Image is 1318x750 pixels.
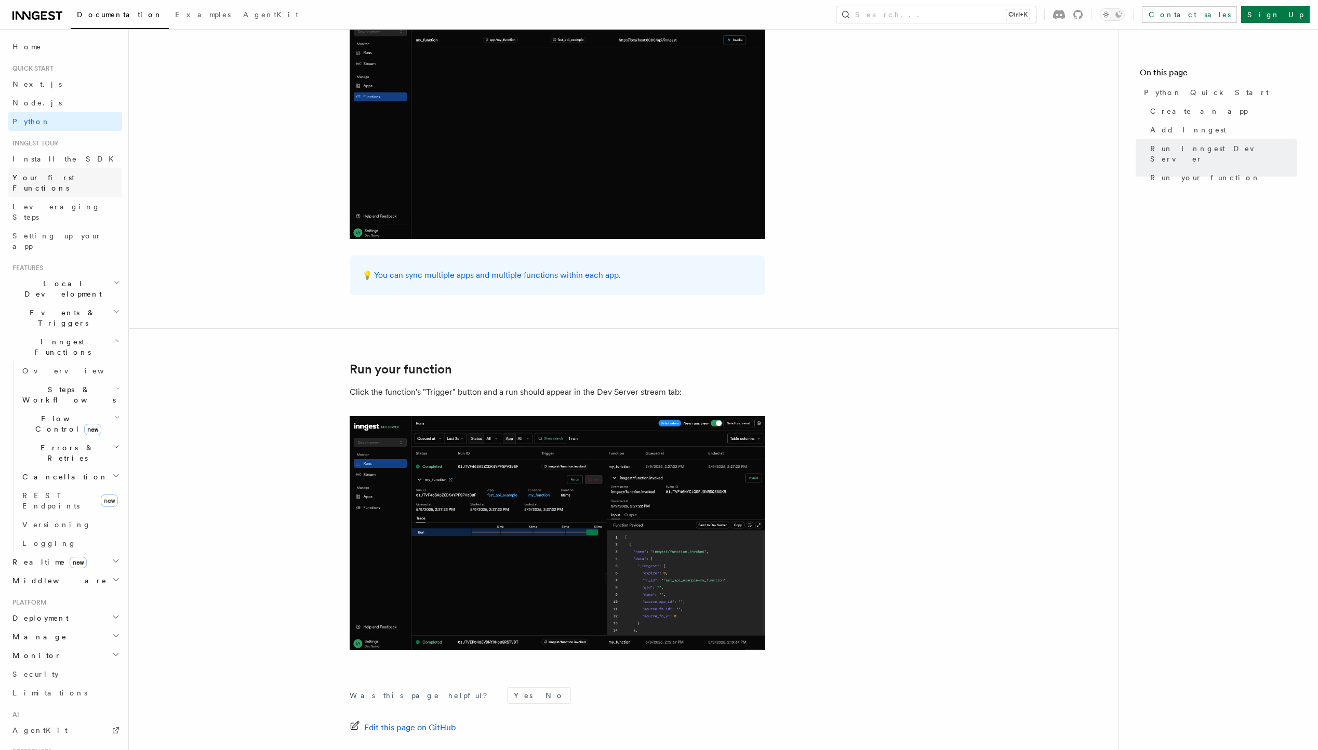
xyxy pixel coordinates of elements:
[8,575,107,586] span: Middleware
[8,721,122,740] a: AgentKit
[12,203,100,221] span: Leveraging Steps
[8,226,122,256] a: Setting up your app
[1241,6,1310,23] a: Sign Up
[8,168,122,197] a: Your first Functions
[362,268,753,283] p: 💡 You can sync multiple apps and multiple functions within each app.
[18,467,122,486] button: Cancellation
[18,534,122,553] a: Logging
[1006,9,1030,20] kbd: Ctrl+K
[84,424,101,435] span: new
[1140,83,1297,102] a: Python Quick Start
[101,494,118,507] span: new
[8,665,122,684] a: Security
[1146,102,1297,120] a: Create an app
[539,688,570,703] button: No
[350,416,765,650] img: quick-start-run.png
[8,571,122,590] button: Middleware
[8,337,112,357] span: Inngest Functions
[1100,8,1125,21] button: Toggle dark mode
[12,670,59,678] span: Security
[18,443,113,463] span: Errors & Retries
[1142,6,1237,23] a: Contact sales
[12,155,120,163] span: Install the SDK
[350,5,765,239] img: quick-start-functions.png
[1146,120,1297,139] a: Add Inngest
[350,362,452,377] a: Run your function
[12,689,87,697] span: Limitations
[12,173,74,192] span: Your first Functions
[8,613,69,623] span: Deployment
[18,515,122,534] a: Versioning
[8,557,87,567] span: Realtime
[12,80,62,88] span: Next.js
[8,361,122,553] div: Inngest Functions
[22,367,129,375] span: Overview
[8,627,122,646] button: Manage
[8,650,61,661] span: Monitor
[8,64,54,73] span: Quick start
[8,303,122,332] button: Events & Triggers
[18,413,114,434] span: Flow Control
[8,684,122,702] a: Limitations
[70,557,87,568] span: new
[22,539,76,547] span: Logging
[18,380,122,409] button: Steps & Workflows
[8,632,67,642] span: Manage
[18,409,122,438] button: Flow Controlnew
[8,93,122,112] a: Node.js
[8,553,122,571] button: Realtimenew
[1146,139,1297,168] a: Run Inngest Dev Server
[8,139,58,148] span: Inngest tour
[12,42,42,52] span: Home
[8,75,122,93] a: Next.js
[8,112,122,131] a: Python
[77,10,163,19] span: Documentation
[1140,66,1297,83] h4: On this page
[1150,143,1297,164] span: Run Inngest Dev Server
[18,438,122,467] button: Errors & Retries
[8,711,19,719] span: AI
[8,332,122,361] button: Inngest Functions
[8,197,122,226] a: Leveraging Steps
[1150,106,1248,116] span: Create an app
[22,520,91,529] span: Versioning
[364,720,456,735] span: Edit this page on GitHub
[8,307,113,328] span: Events & Triggers
[169,3,237,28] a: Examples
[175,10,231,19] span: Examples
[836,6,1036,23] button: Search...Ctrl+K
[350,720,456,735] a: Edit this page on GitHub
[18,486,122,515] a: REST Endpointsnew
[8,274,122,303] button: Local Development
[237,3,304,28] a: AgentKit
[12,232,102,250] span: Setting up your app
[18,361,122,380] a: Overview
[1150,172,1260,183] span: Run your function
[8,37,122,56] a: Home
[8,278,113,299] span: Local Development
[12,99,62,107] span: Node.js
[350,690,495,701] p: Was this page helpful?
[350,385,765,399] p: Click the function's "Trigger" button and a run should appear in the Dev Server stream tab:
[12,117,50,126] span: Python
[22,491,79,510] span: REST Endpoints
[8,646,122,665] button: Monitor
[8,264,43,272] span: Features
[8,598,47,607] span: Platform
[1144,87,1269,98] span: Python Quick Start
[12,726,68,734] span: AgentKit
[1146,168,1297,187] a: Run your function
[18,472,108,482] span: Cancellation
[8,150,122,168] a: Install the SDK
[18,384,116,405] span: Steps & Workflows
[508,688,539,703] button: Yes
[243,10,298,19] span: AgentKit
[8,609,122,627] button: Deployment
[1150,125,1226,135] span: Add Inngest
[71,3,169,29] a: Documentation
